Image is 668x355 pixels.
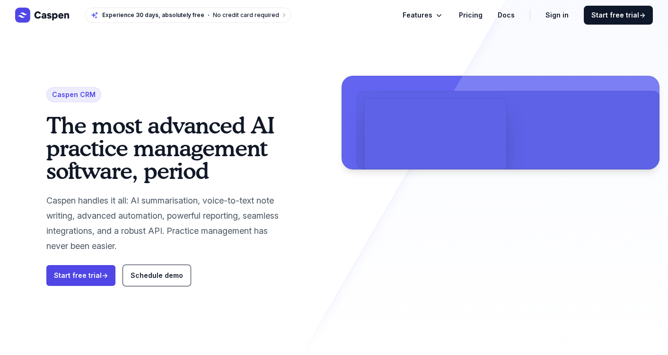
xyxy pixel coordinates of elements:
[46,114,289,182] h1: The most advanced AI practice management software, period
[459,9,483,21] a: Pricing
[102,271,108,279] span: →
[545,9,569,21] a: Sign in
[85,8,291,23] a: Experience 30 days, absolutely freeNo credit card required
[591,10,645,20] span: Start free trial
[498,9,515,21] a: Docs
[102,11,204,19] span: Experience 30 days, absolutely free
[584,6,653,25] a: Start free trial
[403,9,444,21] button: Features
[403,9,432,21] span: Features
[46,265,115,286] a: Start free trial
[639,11,645,19] span: →
[213,11,279,18] span: No credit card required
[123,265,191,286] a: Schedule demo
[46,87,101,102] span: Caspen CRM
[131,271,183,279] span: Schedule demo
[46,193,289,254] p: Caspen handles it all: AI summarisation, voice-to-text note writing, advanced automation, powerfu...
